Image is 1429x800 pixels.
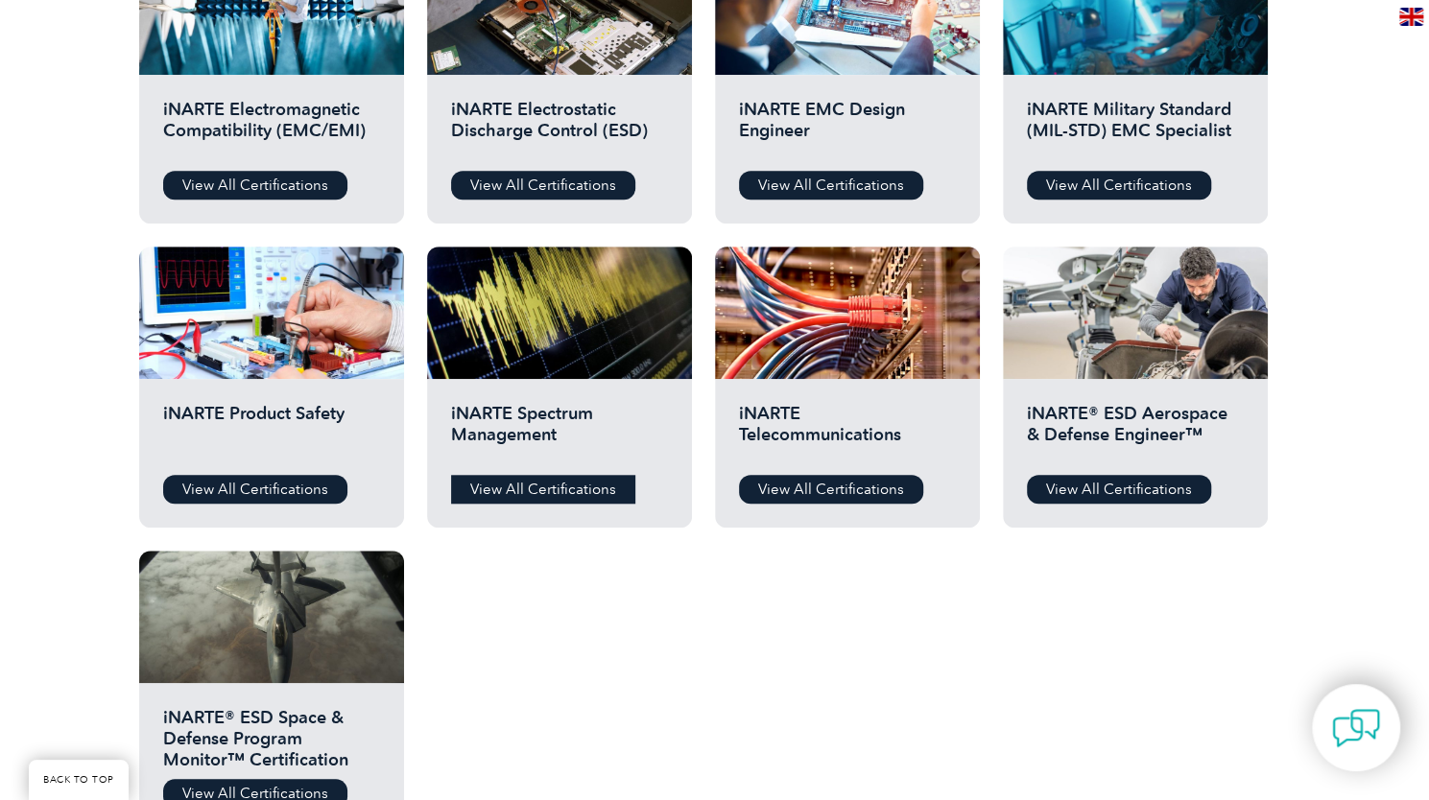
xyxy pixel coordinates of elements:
a: View All Certifications [451,171,635,200]
a: View All Certifications [1027,475,1211,504]
h2: iNARTE Military Standard (MIL-STD) EMC Specialist [1027,99,1244,156]
h2: iNARTE Electrostatic Discharge Control (ESD) [451,99,668,156]
a: View All Certifications [739,171,923,200]
a: BACK TO TOP [29,760,129,800]
h2: iNARTE® ESD Space & Defense Program Monitor™ Certification [163,707,380,765]
a: View All Certifications [451,475,635,504]
a: View All Certifications [1027,171,1211,200]
h2: iNARTE Product Safety [163,403,380,460]
h2: iNARTE® ESD Aerospace & Defense Engineer™ [1027,403,1244,460]
h2: iNARTE Spectrum Management [451,403,668,460]
img: en [1399,8,1423,26]
a: View All Certifications [163,475,347,504]
img: contact-chat.png [1332,704,1380,752]
h2: iNARTE Electromagnetic Compatibility (EMC/EMI) [163,99,380,156]
a: View All Certifications [739,475,923,504]
h2: iNARTE Telecommunications [739,403,956,460]
h2: iNARTE EMC Design Engineer [739,99,956,156]
a: View All Certifications [163,171,347,200]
